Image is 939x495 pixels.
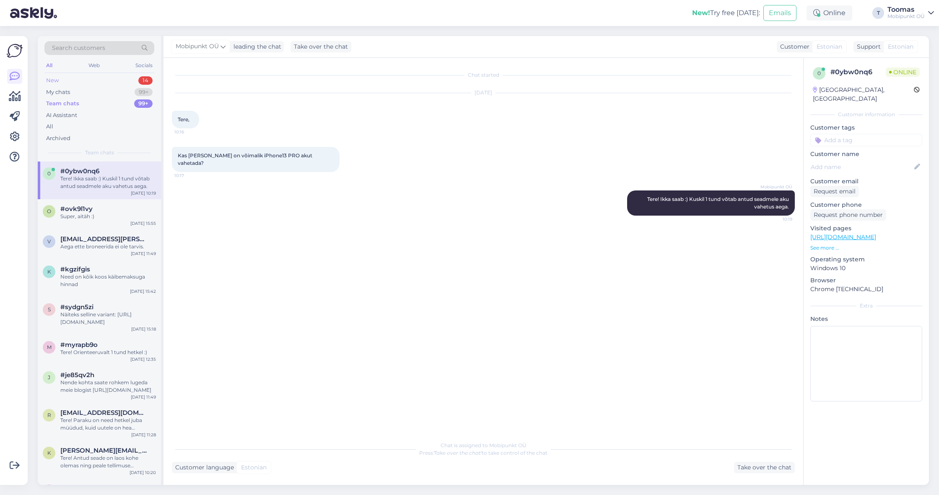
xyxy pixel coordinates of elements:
span: 10:19 [761,216,792,222]
div: All [44,60,54,71]
span: 10:16 [174,129,206,135]
div: [DATE] 11:49 [131,394,156,400]
div: All [46,122,53,131]
p: Visited pages [810,224,922,233]
span: Estonian [817,42,842,51]
div: Take over the chat [291,41,351,52]
div: Tere! Ikka saab :) Kuskil 1 tund võtab antud seadmele aku vahetus aega. [60,175,156,190]
div: [DATE] 11:28 [131,432,156,438]
div: Tere! Orienteeruvalt 1 tund hetkel :) [60,349,156,356]
div: T [872,7,884,19]
p: Windows 10 [810,264,922,273]
div: # 0ybw0nq6 [830,67,886,77]
button: Emails [763,5,796,21]
div: leading the chat [230,42,281,51]
div: Toomas [887,6,925,13]
span: Search customers [52,44,105,52]
div: [DATE] 15:42 [130,288,156,294]
p: Customer phone [810,201,922,209]
div: Näiteks selline variant: [URL][DOMAIN_NAME] [60,311,156,326]
div: Take over the chat [734,462,795,473]
input: Add a tag [810,134,922,146]
span: #je85qv2h [60,371,94,379]
span: s [48,306,51,313]
div: 99+ [134,99,153,108]
span: Estonian [888,42,913,51]
span: #myrapb9o [60,341,98,349]
span: Online [886,68,920,77]
span: 10:17 [174,172,206,179]
div: Chat started [172,71,795,79]
span: Press to take control of the chat [419,450,547,456]
div: Customer information [810,111,922,118]
p: Notes [810,315,922,323]
span: laura-liisavulf@hotmail.com [60,485,148,492]
span: #0ybw0nq6 [60,167,99,175]
div: Online [807,5,852,21]
span: Team chats [85,149,114,156]
div: Socials [134,60,154,71]
span: v [47,238,51,245]
span: #ovk9l1vy [60,205,93,213]
span: karmen.aavik@gmail.com [60,447,148,454]
span: ryytelanete@gmail.com [60,409,148,417]
span: k [47,450,51,456]
span: r [47,412,51,418]
span: 0 [817,70,821,76]
p: Operating system [810,255,922,264]
p: Browser [810,276,922,285]
div: Mobipunkt OÜ [887,13,925,20]
span: #kgzifgis [60,266,90,273]
div: Extra [810,302,922,310]
div: [DATE] [172,89,795,96]
div: [GEOGRAPHIC_DATA], [GEOGRAPHIC_DATA] [813,86,914,103]
div: Team chats [46,99,79,108]
span: Estonian [241,463,267,472]
div: Nende kohta saate rohkem lugeda meie blogist [URL][DOMAIN_NAME] [60,379,156,394]
div: Support [853,42,881,51]
div: Need on kõik koos käibemaksuga hinnad [60,273,156,288]
span: Mobipunkt OÜ [760,184,792,190]
p: See more ... [810,244,922,252]
span: Chat is assigned to Mobipunkt OÜ [441,442,527,448]
span: Mobipunkt OÜ [176,42,219,51]
div: [DATE] 12:35 [130,356,156,362]
div: [DATE] 10:19 [131,190,156,196]
div: Super, aitäh :) [60,213,156,220]
span: k [47,268,51,275]
p: Customer name [810,150,922,159]
div: [DATE] 15:18 [131,326,156,332]
span: m [47,344,52,350]
div: [DATE] 15:55 [130,220,156,227]
div: Tere! Antud seade on laos kohe olemas ning peale tellimuse sooritamist saate selle 1-2 päevaga kä... [60,454,156,469]
p: Customer email [810,177,922,186]
div: My chats [46,88,70,96]
p: Chrome [TECHNICAL_ID] [810,285,922,294]
div: 14 [138,76,153,85]
span: Tere! Ikka saab :) Kuskil 1 tund võtab antud seadmele aku vahetus aega. [647,196,790,210]
span: Kas [PERSON_NAME] on võimalik iPhone13 PRO akut vahetada? [178,152,314,166]
div: Request email [810,186,859,197]
span: j [48,374,50,380]
img: Askly Logo [7,43,23,59]
div: [DATE] 11:49 [131,250,156,257]
div: Web [87,60,101,71]
div: [DATE] 10:20 [130,469,156,476]
b: New! [692,9,710,17]
p: Customer tags [810,123,922,132]
span: Tere, [178,116,189,122]
div: Tere! Paraku on need hetkel juba müüdud, kuid uutele on hea kampaaniahind [URL][DOMAIN_NAME] [60,417,156,432]
div: Customer [777,42,809,51]
div: Try free [DATE]: [692,8,760,18]
input: Add name [811,162,913,172]
span: 0 [47,170,51,177]
span: o [47,208,51,214]
div: Customer language [172,463,234,472]
a: ToomasMobipunkt OÜ [887,6,934,20]
div: New [46,76,59,85]
div: AI Assistant [46,111,77,120]
a: [URL][DOMAIN_NAME] [810,233,876,241]
i: 'Take over the chat' [433,450,482,456]
div: Request phone number [810,209,886,221]
div: 99+ [135,88,153,96]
